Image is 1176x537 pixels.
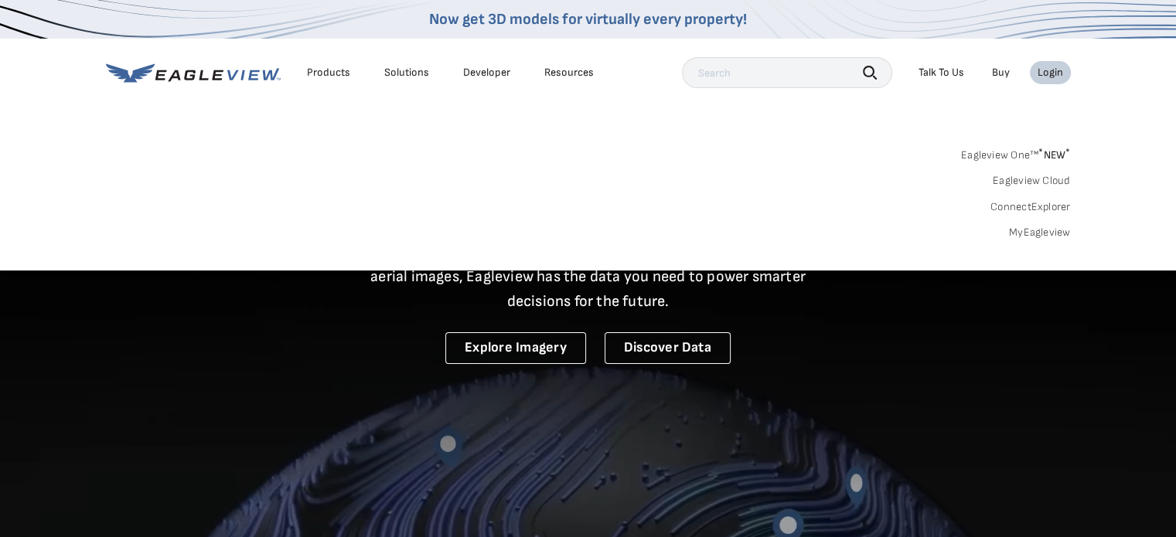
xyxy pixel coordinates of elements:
[605,332,731,364] a: Discover Data
[429,10,747,29] a: Now get 3D models for virtually every property!
[961,144,1071,161] a: Eagleview One™*NEW*
[682,57,892,88] input: Search
[992,66,1010,80] a: Buy
[1038,148,1070,161] span: NEW
[990,200,1071,214] a: ConnectExplorer
[544,66,594,80] div: Resources
[352,240,825,314] p: A new era starts here. Built on more than 3.5 billion high-resolution aerial images, Eagleview ha...
[307,66,350,80] div: Products
[1009,226,1071,240] a: MyEagleview
[993,174,1071,188] a: Eagleview Cloud
[445,332,586,364] a: Explore Imagery
[919,66,964,80] div: Talk To Us
[463,66,510,80] a: Developer
[1038,66,1063,80] div: Login
[384,66,429,80] div: Solutions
